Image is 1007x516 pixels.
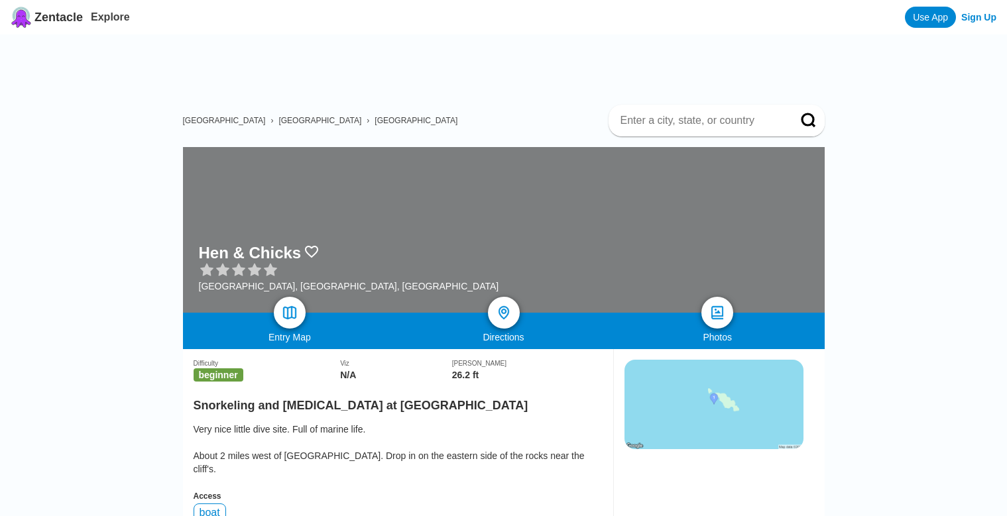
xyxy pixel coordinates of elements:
[709,305,725,321] img: photos
[701,297,733,329] a: photos
[278,116,361,125] a: [GEOGRAPHIC_DATA]
[619,114,782,127] input: Enter a city, state, or country
[194,391,603,413] h2: Snorkeling and [MEDICAL_DATA] at [GEOGRAPHIC_DATA]
[961,12,996,23] a: Sign Up
[340,370,452,380] div: N/A
[11,7,83,28] a: Zentacle logoZentacle
[194,360,341,367] div: Difficulty
[199,244,302,262] h1: Hen & Chicks
[905,7,956,28] a: Use App
[496,305,512,321] img: directions
[183,116,266,125] a: [GEOGRAPHIC_DATA]
[194,491,603,501] div: Access
[624,360,803,449] img: staticmap
[282,305,298,321] img: map
[183,332,397,342] div: Entry Map
[270,116,273,125] span: ›
[11,7,32,28] img: Zentacle logo
[194,368,243,382] span: beginner
[194,423,603,476] div: Very nice little dive site. Full of marine life. About 2 miles west of [GEOGRAPHIC_DATA]. Drop in...
[274,297,306,329] a: map
[34,11,83,25] span: Zentacle
[452,370,603,380] div: 26.2 ft
[611,332,825,342] div: Photos
[452,360,603,367] div: [PERSON_NAME]
[375,116,457,125] a: [GEOGRAPHIC_DATA]
[396,332,611,342] div: Directions
[367,116,369,125] span: ›
[91,11,130,23] a: Explore
[199,281,499,291] div: [GEOGRAPHIC_DATA], [GEOGRAPHIC_DATA], [GEOGRAPHIC_DATA]
[340,360,452,367] div: Viz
